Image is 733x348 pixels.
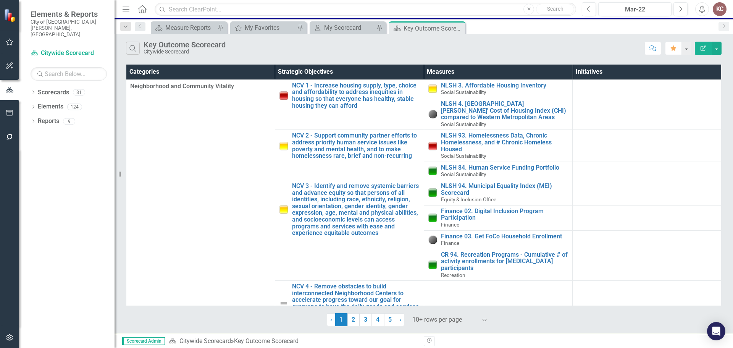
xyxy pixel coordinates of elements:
[169,337,418,346] div: »
[536,4,574,15] button: Search
[232,23,295,32] a: My Favorites
[424,79,573,98] td: Double-Click to Edit Right Click for Context Menu
[312,23,375,32] a: My Scorecard
[424,230,573,249] td: Double-Click to Edit Right Click for Context Menu
[441,272,465,278] span: Recreation
[428,141,437,151] img: Below Plan
[404,24,463,33] div: Key Outcome Scorecard
[144,40,226,49] div: Key Outcome Scorecard
[330,316,332,323] span: ‹
[126,79,275,326] td: Double-Click to Edit
[153,23,216,32] a: Measure Reports
[279,205,288,214] img: Caution
[347,313,360,326] a: 2
[292,183,420,236] a: NCV 3 - Identify and remove systemic barriers and advance equity so that persons of all identitie...
[428,109,437,118] img: No Information
[441,171,486,177] span: Social Sustainability
[275,79,424,130] td: Double-Click to Edit Right Click for Context Menu
[441,153,486,159] span: Social Sustainability
[399,316,401,323] span: ›
[275,281,424,326] td: Double-Click to Edit Right Click for Context Menu
[179,337,231,345] a: Citywide Scorecard
[441,222,459,228] span: Finance
[292,132,420,159] a: NCV 2 - Support community partner efforts to address priority human service issues like poverty a...
[31,19,107,37] small: City of [GEOGRAPHIC_DATA][PERSON_NAME], [GEOGRAPHIC_DATA]
[360,313,372,326] a: 3
[292,82,420,109] a: NCV 1 - Increase housing supply, type, choice and affordability to address inequities in housing ...
[122,337,165,345] span: Scorecard Admin
[428,84,437,93] img: Caution
[601,5,669,14] div: Mar-22
[279,299,288,308] img: Not Defined
[335,313,347,326] span: 1
[234,337,299,345] div: Key Outcome Scorecard
[441,132,569,152] a: NLSH 93. Homelessness Data, Chronic Homelessness, and # Chronic Homeless Housed
[441,82,569,89] a: NLSH 3. Affordable Housing Inventory
[372,313,384,326] a: 4
[324,23,375,32] div: My Scorecard
[441,233,569,240] a: Finance 03. Get FoCo Household Enrollment
[130,82,271,91] span: Neighborhood and Community Vitality
[598,2,672,16] button: Mar-22
[155,3,576,16] input: Search ClearPoint...
[424,162,573,180] td: Double-Click to Edit Right Click for Context Menu
[73,89,85,95] div: 81
[441,251,569,272] a: CR 94. Recreation Programs - Cumulative # of activity enrollments for [MEDICAL_DATA] participants
[165,23,216,32] div: Measure Reports
[441,89,486,95] span: Social Sustainability
[428,260,437,269] img: On Target
[441,183,569,196] a: NLSH 94. Municipal Equality Index (MEI) Scorecard
[63,118,75,125] div: 9
[547,6,563,12] span: Search
[707,322,725,340] div: Open Intercom Messenger
[441,100,569,121] a: NLSH 4. [GEOGRAPHIC_DATA][PERSON_NAME]' Cost of Housing Index (CHI) compared to Western Metropoli...
[424,98,573,130] td: Double-Click to Edit Right Click for Context Menu
[31,49,107,58] a: Citywide Scorecard
[428,166,437,175] img: On Target
[275,130,424,180] td: Double-Click to Edit Right Click for Context Menu
[424,130,573,162] td: Double-Click to Edit Right Click for Context Menu
[31,67,107,81] input: Search Below...
[428,213,437,222] img: On Target
[424,205,573,230] td: Double-Click to Edit Right Click for Context Menu
[38,88,69,97] a: Scorecards
[4,9,17,22] img: ClearPoint Strategy
[441,196,496,202] span: Equity & Inclusion Office
[441,240,459,246] span: Finance
[275,180,424,280] td: Double-Click to Edit Right Click for Context Menu
[292,283,420,324] a: NCV 4 - Remove obstacles to build interconnected Neighborhood Centers to accelerate progress towa...
[67,104,82,110] div: 124
[441,121,486,127] span: Social Sustainability
[38,102,63,111] a: Elements
[279,91,288,100] img: Below Plan
[144,49,226,55] div: Citywide Scorecard
[31,10,107,19] span: Elements & Reports
[441,208,569,221] a: Finance 02. Digital Inclusion Program Participation
[424,180,573,205] td: Double-Click to Edit Right Click for Context Menu
[424,249,573,280] td: Double-Click to Edit Right Click for Context Menu
[38,117,59,126] a: Reports
[245,23,295,32] div: My Favorites
[384,313,396,326] a: 5
[441,164,569,171] a: NLSH 84. Human Service Funding Portfolio
[428,188,437,197] img: On Target
[279,141,288,151] img: Caution
[428,235,437,244] img: No Information
[713,2,727,16] button: KC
